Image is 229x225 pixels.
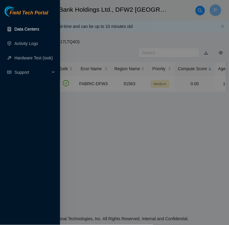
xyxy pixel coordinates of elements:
img: Akamai Technologies [5,6,30,16]
a: Data Centers [14,27,39,31]
span: read [7,70,11,74]
a: Activity Logs [14,41,38,46]
a: Hardware Test (isok) [14,55,53,60]
span: Support [14,66,50,78]
span: Field Tech Portal [10,10,48,16]
a: Akamai TechnologiesField Tech Portal [5,11,48,19]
